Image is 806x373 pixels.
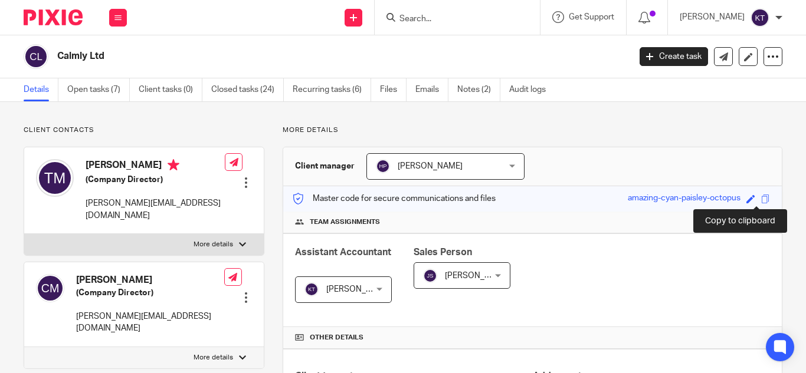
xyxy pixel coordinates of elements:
[86,159,225,174] h4: [PERSON_NAME]
[680,11,745,23] p: [PERSON_NAME]
[194,240,233,249] p: More details
[295,160,355,172] h3: Client manager
[380,78,407,101] a: Files
[76,311,224,335] p: [PERSON_NAME][EMAIL_ADDRESS][DOMAIN_NAME]
[24,9,83,25] img: Pixie
[292,193,496,204] p: Master code for secure communications and files
[24,78,58,101] a: Details
[86,197,225,222] p: [PERSON_NAME][EMAIL_ADDRESS][DOMAIN_NAME]
[24,44,48,69] img: svg%3E
[24,126,264,135] p: Client contacts
[457,78,500,101] a: Notes (2)
[445,272,510,280] span: [PERSON_NAME]
[283,126,782,135] p: More details
[139,78,202,101] a: Client tasks (0)
[67,78,130,101] a: Open tasks (7)
[310,217,380,227] span: Team assignments
[211,78,284,101] a: Closed tasks (24)
[751,8,769,27] img: svg%3E
[414,247,472,257] span: Sales Person
[76,287,224,299] h5: (Company Director)
[36,159,74,197] img: svg%3E
[398,14,504,25] input: Search
[76,274,224,286] h4: [PERSON_NAME]
[640,47,708,66] a: Create task
[57,50,509,62] h2: Calmly Ltd
[36,274,64,302] img: svg%3E
[415,78,448,101] a: Emails
[194,353,233,362] p: More details
[310,333,363,342] span: Other details
[304,282,319,296] img: svg%3E
[376,159,390,173] img: svg%3E
[628,192,741,206] div: amazing-cyan-paisley-octopus
[423,269,437,283] img: svg%3E
[509,78,555,101] a: Audit logs
[295,247,391,257] span: Assistant Accountant
[326,285,391,293] span: [PERSON_NAME]
[398,162,463,170] span: [PERSON_NAME]
[86,174,225,186] h5: (Company Director)
[293,78,371,101] a: Recurring tasks (6)
[168,159,179,171] i: Primary
[569,13,614,21] span: Get Support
